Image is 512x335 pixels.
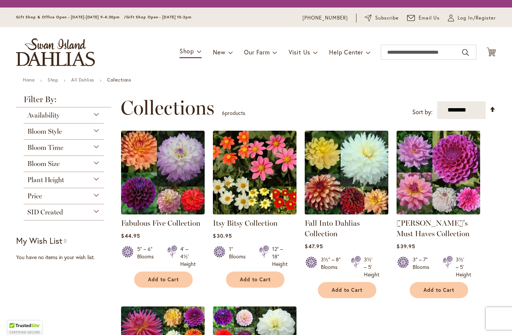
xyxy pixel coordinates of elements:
[456,256,471,278] div: 3½' – 5' Height
[321,256,342,278] div: 3½" – 8" Blooms
[16,254,116,261] div: You have no items in your wish list.
[397,209,480,216] a: Heather's Must Haves Collection
[23,77,34,83] a: Home
[27,192,42,200] span: Price
[27,143,63,152] span: Bloom Time
[134,272,193,288] button: Add to Cart
[180,245,196,268] div: 4' – 4½' Height
[16,235,62,246] strong: My Wish List
[148,276,179,283] span: Add to Cart
[365,14,399,22] a: Subscribe
[126,15,192,20] span: Gift Shop Open - [DATE] 10-3pm
[121,97,214,119] span: Collections
[213,48,225,56] span: New
[48,77,58,83] a: Shop
[180,47,194,55] span: Shop
[213,232,232,239] span: $30.95
[318,282,376,298] button: Add to Cart
[424,287,454,293] span: Add to Cart
[419,14,440,22] span: Email Us
[27,160,60,168] span: Bloom Size
[71,77,94,83] a: All Dahlias
[121,209,205,216] a: Fabulous Five Collection
[462,47,469,59] button: Search
[302,14,348,22] a: [PHONE_NUMBER]
[332,287,362,293] span: Add to Cart
[27,176,64,184] span: Plant Height
[213,209,296,216] a: Itsy Bitsy Collection
[412,105,433,119] label: Sort by:
[244,48,269,56] span: Our Farm
[397,243,415,250] span: $39.95
[305,219,360,238] a: Fall Into Dahlias Collection
[410,282,468,298] button: Add to Cart
[121,219,201,228] a: Fabulous Five Collection
[305,243,323,250] span: $47.95
[16,15,126,20] span: Gift Shop & Office Open - [DATE]-[DATE] 9-4:30pm /
[229,245,250,268] div: 1" Blooms
[222,109,225,116] span: 6
[27,111,60,119] span: Availability
[305,209,388,216] a: Fall Into Dahlias Collection
[448,14,496,22] a: Log In/Register
[6,308,27,329] iframe: Launch Accessibility Center
[413,256,434,278] div: 3" – 7" Blooms
[458,14,496,22] span: Log In/Register
[407,14,440,22] a: Email Us
[240,276,271,283] span: Add to Cart
[305,131,388,214] img: Fall Into Dahlias Collection
[27,127,62,136] span: Bloom Style
[16,38,95,66] a: store logo
[329,48,363,56] span: Help Center
[397,219,470,238] a: [PERSON_NAME]'s Must Haves Collection
[213,219,278,228] a: Itsy Bitsy Collection
[16,95,111,107] strong: Filter By:
[289,48,310,56] span: Visit Us
[272,245,287,268] div: 12" – 18" Height
[107,77,131,83] strong: Collections
[222,107,245,119] p: products
[27,208,63,216] span: SID Created
[375,14,399,22] span: Subscribe
[137,245,158,268] div: 5" – 6" Blooms
[213,131,296,214] img: Itsy Bitsy Collection
[121,232,140,239] span: $44.95
[397,131,480,214] img: Heather's Must Haves Collection
[226,272,284,288] button: Add to Cart
[364,256,379,278] div: 3½' – 5' Height
[121,131,205,214] img: Fabulous Five Collection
